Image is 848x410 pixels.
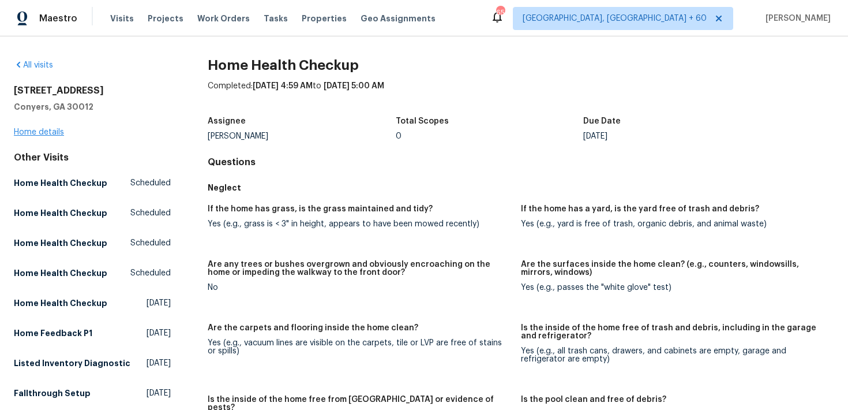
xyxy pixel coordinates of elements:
[130,177,171,189] span: Scheduled
[14,323,171,344] a: Home Feedback P1[DATE]
[14,173,171,193] a: Home Health CheckupScheduled
[208,339,512,355] div: Yes (e.g., vacuum lines are visible on the carpets, tile or LVP are free of stains or spills)
[130,237,171,249] span: Scheduled
[208,132,396,140] div: [PERSON_NAME]
[208,117,246,125] h5: Assignee
[208,59,834,71] h2: Home Health Checkup
[14,128,64,136] a: Home details
[396,132,584,140] div: 0
[761,13,831,24] span: [PERSON_NAME]
[208,284,512,292] div: No
[147,387,171,399] span: [DATE]
[14,85,171,96] h2: [STREET_ADDRESS]
[14,61,53,69] a: All visits
[14,203,171,223] a: Home Health CheckupScheduled
[396,117,449,125] h5: Total Scopes
[208,156,834,168] h4: Questions
[14,267,107,279] h5: Home Health Checkup
[39,13,77,24] span: Maestro
[324,82,384,90] span: [DATE] 5:00 AM
[521,205,759,213] h5: If the home has a yard, is the yard free of trash and debris?
[583,132,771,140] div: [DATE]
[110,13,134,24] span: Visits
[14,263,171,284] a: Home Health CheckupScheduled
[208,260,512,277] h5: Are any trees or bushes overgrown and obviously encroaching on the home or impeding the walkway t...
[147,327,171,339] span: [DATE]
[521,260,825,277] h5: Are the surfaces inside the home clean? (e.g., counters, windowsills, mirrors, windows)
[147,297,171,309] span: [DATE]
[14,327,92,339] h5: Home Feedback P1
[14,353,171,374] a: Listed Inventory Diagnostic[DATE]
[523,13,707,24] span: [GEOGRAPHIC_DATA], [GEOGRAPHIC_DATA] + 60
[197,13,250,24] span: Work Orders
[208,324,418,332] h5: Are the carpets and flooring inside the home clean?
[14,177,107,189] h5: Home Health Checkup
[14,237,107,249] h5: Home Health Checkup
[14,233,171,254] a: Home Health CheckupScheduled
[14,297,107,309] h5: Home Health Checkup
[521,324,825,340] h5: Is the inside of the home free of trash and debris, including in the garage and refrigerator?
[583,117,621,125] h5: Due Date
[496,7,504,18] div: 653
[253,82,313,90] span: [DATE] 4:59 AM
[208,80,834,110] div: Completed: to
[14,387,91,399] h5: Fallthrough Setup
[521,347,825,363] div: Yes (e.g., all trash cans, drawers, and cabinets are empty, garage and refrigerator are empty)
[521,396,666,404] h5: Is the pool clean and free of debris?
[14,383,171,404] a: Fallthrough Setup[DATE]
[361,13,436,24] span: Geo Assignments
[148,13,183,24] span: Projects
[14,207,107,219] h5: Home Health Checkup
[208,205,433,213] h5: If the home has grass, is the grass maintained and tidy?
[147,357,171,369] span: [DATE]
[130,207,171,219] span: Scheduled
[208,182,834,193] h5: Neglect
[264,14,288,23] span: Tasks
[14,101,171,113] h5: Conyers, GA 30012
[302,13,347,24] span: Properties
[521,284,825,292] div: Yes (e.g., passes the "white glove" test)
[208,220,512,228] div: Yes (e.g., grass is < 3" in height, appears to have been mowed recently)
[14,293,171,314] a: Home Health Checkup[DATE]
[14,357,130,369] h5: Listed Inventory Diagnostic
[14,152,171,163] div: Other Visits
[521,220,825,228] div: Yes (e.g., yard is free of trash, organic debris, and animal waste)
[130,267,171,279] span: Scheduled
